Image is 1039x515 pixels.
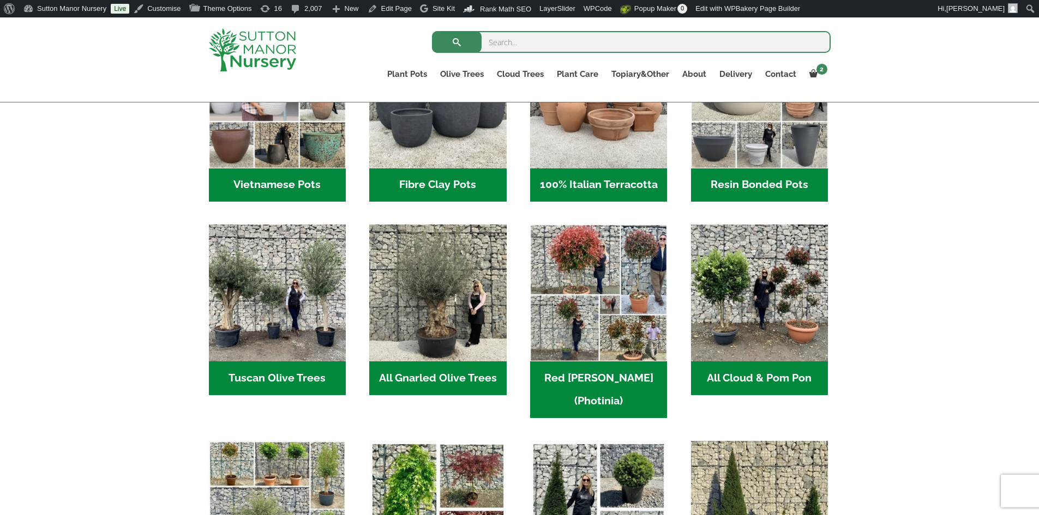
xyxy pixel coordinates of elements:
img: Home - 5833C5B7 31D0 4C3A 8E42 DB494A1738DB [369,225,506,361]
img: logo [209,28,296,71]
a: Contact [759,66,803,82]
h2: Vietnamese Pots [209,168,346,202]
a: Plant Care [550,66,605,82]
img: Home - F5A23A45 75B5 4929 8FB2 454246946332 [530,225,667,361]
a: Visit product category Tuscan Olive Trees [209,225,346,395]
span: [PERSON_NAME] [946,4,1005,13]
h2: Tuscan Olive Trees [209,361,346,395]
h2: All Gnarled Olive Trees [369,361,506,395]
h2: Red [PERSON_NAME] (Photinia) [530,361,667,418]
a: Cloud Trees [490,66,550,82]
a: 2 [803,66,831,82]
a: Visit product category Resin Bonded Pots [691,31,828,202]
h2: Resin Bonded Pots [691,168,828,202]
h2: Fibre Clay Pots [369,168,506,202]
img: Home - A124EB98 0980 45A7 B835 C04B779F7765 [691,225,828,361]
h2: 100% Italian Terracotta [530,168,667,202]
span: Rank Math SEO [480,5,531,13]
span: 2 [816,64,827,75]
a: Visit product category Red Robin (Photinia) [530,225,667,418]
a: Plant Pots [381,66,434,82]
img: Home - 7716AD77 15EA 4607 B135 B37375859F10 [209,225,346,361]
a: Live [111,4,129,14]
a: About [676,66,713,82]
a: Visit product category All Gnarled Olive Trees [369,225,506,395]
a: Delivery [713,66,759,82]
a: Visit product category Fibre Clay Pots [369,31,506,202]
a: Topiary&Other [605,66,676,82]
a: Olive Trees [434,66,490,82]
a: Visit product category Vietnamese Pots [209,31,346,202]
a: Visit product category All Cloud & Pom Pon [691,225,828,395]
span: 0 [677,4,687,14]
a: Visit product category 100% Italian Terracotta [530,31,667,202]
h2: All Cloud & Pom Pon [691,361,828,395]
span: Site Kit [433,4,455,13]
input: Search... [432,31,831,53]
